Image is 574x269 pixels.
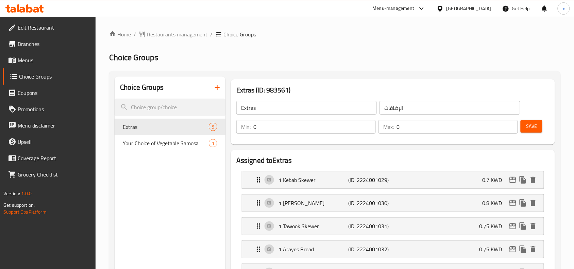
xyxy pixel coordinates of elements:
span: Save [526,122,537,131]
li: / [210,30,213,38]
li: Expand [236,191,550,215]
a: Coupons [3,85,96,101]
div: Your Choice of Vegetable Samosa1 [115,135,225,151]
span: Menu disclaimer [18,121,90,130]
nav: breadcrumb [109,30,560,38]
p: (ID: 2224001029) [348,176,395,184]
a: Upsell [3,134,96,150]
button: duplicate [518,175,528,185]
p: 0.75 KWD [479,245,508,253]
li: Expand [236,238,550,261]
span: Edit Restaurant [18,23,90,32]
a: Branches [3,36,96,52]
p: Min: [241,123,251,131]
span: Choice Groups [109,50,158,65]
p: 1 [PERSON_NAME] [278,199,348,207]
div: Choices [209,123,217,131]
button: delete [528,244,538,254]
div: Expand [242,218,544,235]
p: 1 Tawook Skewer [278,222,348,230]
button: duplicate [518,221,528,231]
h2: Choice Groups [120,82,164,93]
span: Menus [18,56,90,64]
p: (ID: 2224001030) [348,199,395,207]
p: 1 Kebab Skewer [278,176,348,184]
p: 0.75 KWD [479,222,508,230]
span: Coverage Report [18,154,90,162]
div: Choices [209,139,217,147]
a: Restaurants management [139,30,207,38]
span: 5 [209,124,217,130]
li: Expand [236,215,550,238]
span: m [562,5,566,12]
button: edit [508,244,518,254]
div: [GEOGRAPHIC_DATA] [446,5,491,12]
input: search [115,99,225,116]
a: Coverage Report [3,150,96,166]
button: Save [521,120,542,133]
button: delete [528,175,538,185]
span: Branches [18,40,90,48]
span: 1 [209,140,217,147]
button: delete [528,221,538,231]
a: Support.OpsPlatform [3,207,47,216]
span: Restaurants management [147,30,207,38]
button: edit [508,198,518,208]
h2: Assigned to Extras [236,155,550,166]
p: (ID: 2224001032) [348,245,395,253]
div: Expand [242,195,544,212]
a: Promotions [3,101,96,117]
a: Choice Groups [3,68,96,85]
button: edit [508,175,518,185]
p: 0.7 KWD [483,176,508,184]
span: Extras [123,123,209,131]
span: Grocery Checklist [18,170,90,179]
p: 1 Arayes Bread [278,245,348,253]
span: Version: [3,189,20,198]
a: Grocery Checklist [3,166,96,183]
button: duplicate [518,244,528,254]
span: Choice Groups [19,72,90,81]
span: Get support on: [3,201,35,209]
button: edit [508,221,518,231]
h3: Extras (ID: 983561) [236,85,550,96]
span: Your Choice of Vegetable Samosa [123,139,209,147]
span: 1.0.0 [21,189,32,198]
div: Extras5 [115,119,225,135]
span: Promotions [18,105,90,113]
a: Menu disclaimer [3,117,96,134]
span: Choice Groups [223,30,256,38]
li: Expand [236,168,550,191]
li: / [134,30,136,38]
span: Upsell [18,138,90,146]
div: Expand [242,241,544,258]
a: Home [109,30,131,38]
button: delete [528,198,538,208]
p: Max: [383,123,394,131]
span: Coupons [18,89,90,97]
p: 0.8 KWD [483,199,508,207]
a: Menus [3,52,96,68]
p: (ID: 2224001031) [348,222,395,230]
div: Expand [242,171,544,188]
div: Menu-management [373,4,415,13]
a: Edit Restaurant [3,19,96,36]
button: duplicate [518,198,528,208]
